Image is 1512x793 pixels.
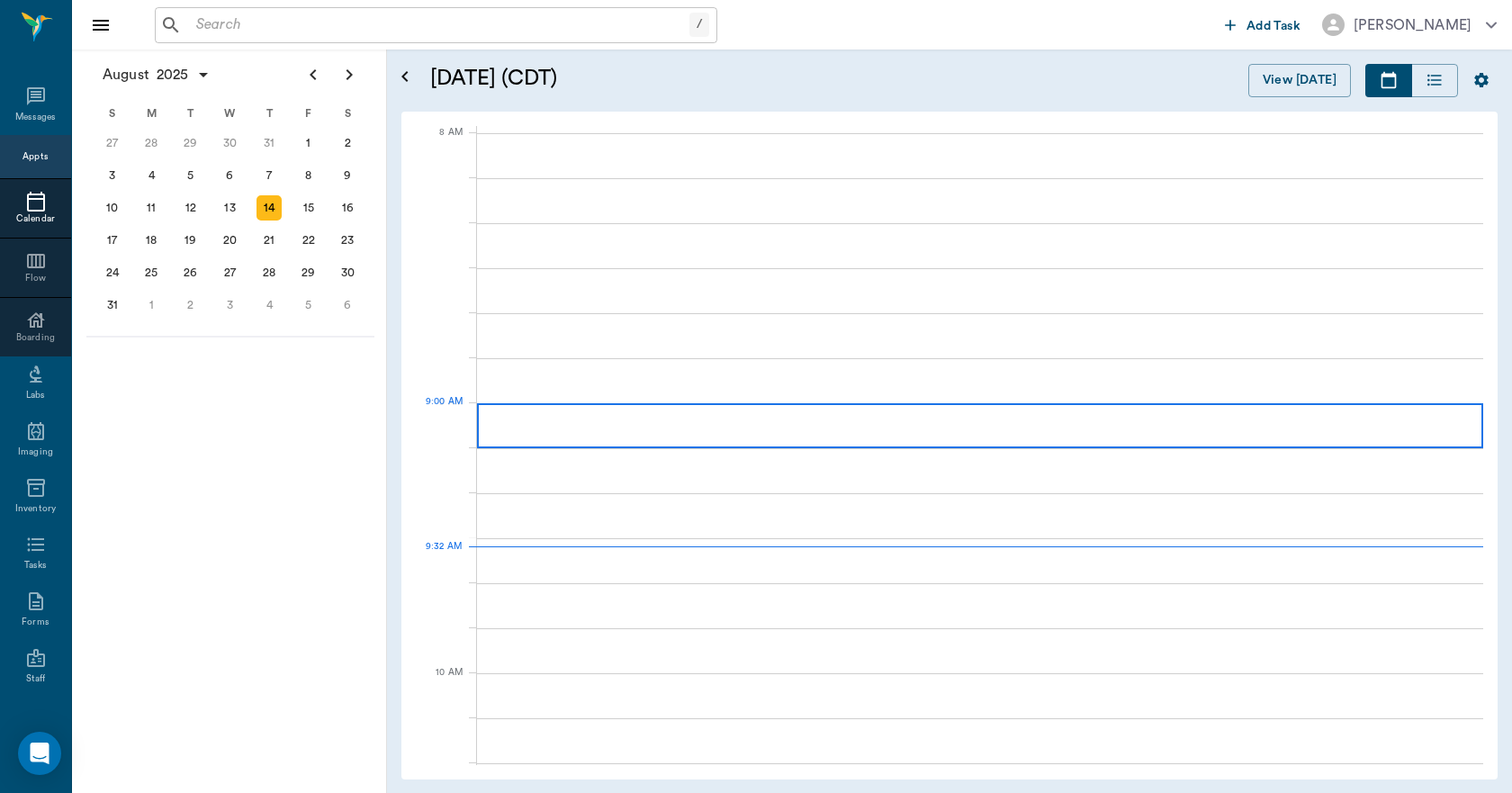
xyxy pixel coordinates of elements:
div: F [289,100,328,127]
div: Friday, August 8, 2025 [296,163,321,188]
div: Tuesday, September 2, 2025 [178,293,203,318]
button: [PERSON_NAME] [1308,8,1511,41]
button: August2025 [94,57,220,93]
div: Sunday, August 10, 2025 [100,195,125,221]
div: Sunday, July 27, 2025 [100,131,125,156]
div: Sunday, August 31, 2025 [100,293,125,318]
button: Next page [331,57,367,93]
div: Saturday, August 9, 2025 [335,163,360,188]
div: Thursday, September 4, 2025 [256,293,282,318]
input: Search [189,13,689,38]
button: Previous page [295,57,331,93]
div: Inventory [15,502,56,516]
div: S [328,100,367,127]
div: Wednesday, August 27, 2025 [218,260,243,285]
div: Wednesday, July 30, 2025 [218,131,243,156]
div: 9 AM [416,393,463,438]
div: Labs [26,389,45,402]
div: Monday, August 18, 2025 [139,228,164,253]
div: Sunday, August 24, 2025 [100,260,125,285]
div: Friday, September 5, 2025 [296,293,321,318]
span: August [99,62,153,87]
button: Add Task [1218,8,1308,41]
div: Wednesday, August 20, 2025 [218,228,243,253]
button: View [DATE] [1248,64,1351,97]
div: Saturday, August 23, 2025 [335,228,360,253]
div: Tuesday, July 29, 2025 [178,131,203,156]
div: Monday, August 4, 2025 [139,163,164,188]
div: / [689,13,709,37]
div: M [132,100,172,127]
div: Wednesday, August 13, 2025 [218,195,243,221]
div: Monday, July 28, 2025 [139,131,164,156]
div: [PERSON_NAME] [1354,14,1471,36]
div: Thursday, August 7, 2025 [256,163,282,188]
div: T [171,100,211,127]
div: Monday, August 11, 2025 [139,195,164,221]
div: Wednesday, September 3, 2025 [218,293,243,318]
span: 2025 [153,62,193,87]
div: Monday, September 1, 2025 [139,293,164,318]
button: Open calendar [394,42,416,112]
div: Thursday, August 21, 2025 [256,228,282,253]
div: Tuesday, August 26, 2025 [178,260,203,285]
div: Appts [22,150,48,164]
div: 8 AM [416,123,463,168]
div: Wednesday, August 6, 2025 [218,163,243,188]
div: Tuesday, August 19, 2025 [178,228,203,253]
div: Friday, August 22, 2025 [296,228,321,253]
div: Tuesday, August 12, 2025 [178,195,203,221]
div: Imaging [18,446,53,459]
div: Saturday, August 2, 2025 [335,131,360,156]
div: Saturday, August 30, 2025 [335,260,360,285]
div: 10 AM [416,663,463,708]
div: Friday, August 29, 2025 [296,260,321,285]
div: Friday, August 15, 2025 [296,195,321,221]
div: Saturday, August 16, 2025 [335,195,360,221]
div: Monday, August 25, 2025 [139,260,164,285]
div: W [211,100,250,127]
div: Today, Thursday, August 14, 2025 [256,195,282,221]
div: Thursday, July 31, 2025 [256,131,282,156]
div: Tasks [24,559,47,572]
div: Forms [22,616,49,629]
div: Saturday, September 6, 2025 [335,293,360,318]
h5: [DATE] (CDT) [430,64,895,93]
div: Friday, August 1, 2025 [296,131,321,156]
div: Tuesday, August 5, 2025 [178,163,203,188]
div: Thursday, August 28, 2025 [256,260,282,285]
div: S [93,100,132,127]
div: T [249,100,289,127]
button: Close drawer [83,7,119,43]
div: Sunday, August 17, 2025 [100,228,125,253]
div: Staff [26,672,45,686]
div: Sunday, August 3, 2025 [100,163,125,188]
div: Open Intercom Messenger [18,732,61,775]
div: Messages [15,111,57,124]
